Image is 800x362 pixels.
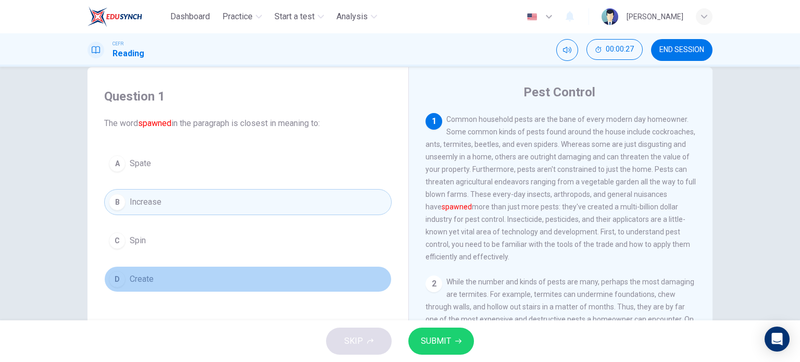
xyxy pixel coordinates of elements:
[113,47,144,60] h1: Reading
[130,196,161,208] span: Increase
[651,39,712,61] button: END SESSION
[586,39,643,60] button: 00:00:27
[104,151,392,177] button: ASpate
[130,273,154,285] span: Create
[109,155,126,172] div: A
[332,7,381,26] button: Analysis
[442,203,472,211] font: spawned
[104,266,392,292] button: DCreate
[274,10,315,23] span: Start a test
[218,7,266,26] button: Practice
[170,10,210,23] span: Dashboard
[270,7,328,26] button: Start a test
[138,118,171,128] font: spawned
[113,40,123,47] span: CEFR
[523,84,595,101] h4: Pest Control
[87,6,142,27] img: EduSynch logo
[408,328,474,355] button: SUBMIT
[602,8,618,25] img: Profile picture
[556,39,578,61] div: Mute
[421,334,451,348] span: SUBMIT
[87,6,166,27] a: EduSynch logo
[104,189,392,215] button: BIncrease
[336,10,368,23] span: Analysis
[109,271,126,288] div: D
[222,10,253,23] span: Practice
[130,234,146,247] span: Spin
[526,13,539,21] img: en
[130,157,151,170] span: Spate
[104,228,392,254] button: CSpin
[426,113,442,130] div: 1
[104,88,392,105] h4: Question 1
[166,7,214,26] button: Dashboard
[109,194,126,210] div: B
[627,10,683,23] div: [PERSON_NAME]
[109,232,126,249] div: C
[426,115,696,261] span: Common household pests are the bane of every modern day homeowner. Some common kinds of pests fou...
[765,327,790,352] div: Open Intercom Messenger
[104,117,392,130] span: The word in the paragraph is closest in meaning to:
[606,45,634,54] span: 00:00:27
[659,46,704,54] span: END SESSION
[426,276,442,292] div: 2
[586,39,643,61] div: Hide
